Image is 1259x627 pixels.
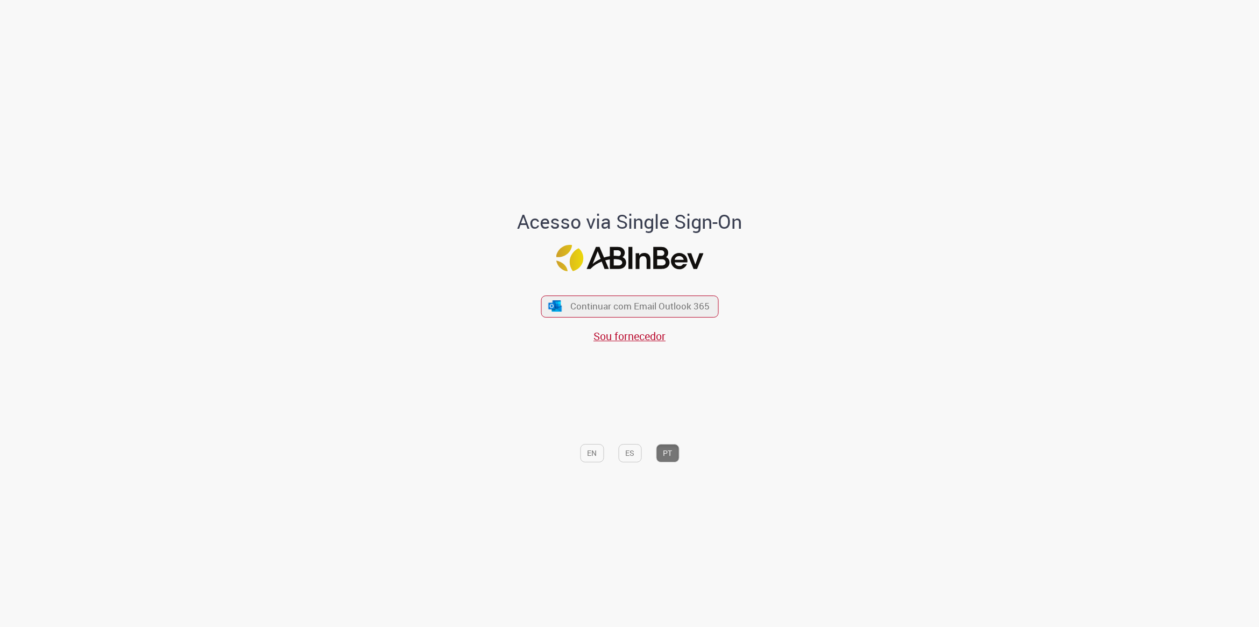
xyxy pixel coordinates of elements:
img: ícone Azure/Microsoft 360 [548,300,563,312]
span: Continuar com Email Outlook 365 [570,300,710,313]
button: PT [656,444,679,462]
button: ES [618,444,641,462]
button: ícone Azure/Microsoft 360 Continuar com Email Outlook 365 [541,295,718,318]
button: EN [580,444,604,462]
img: Logo ABInBev [556,245,703,271]
a: Sou fornecedor [593,329,666,343]
h1: Acesso via Single Sign-On [480,211,779,233]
